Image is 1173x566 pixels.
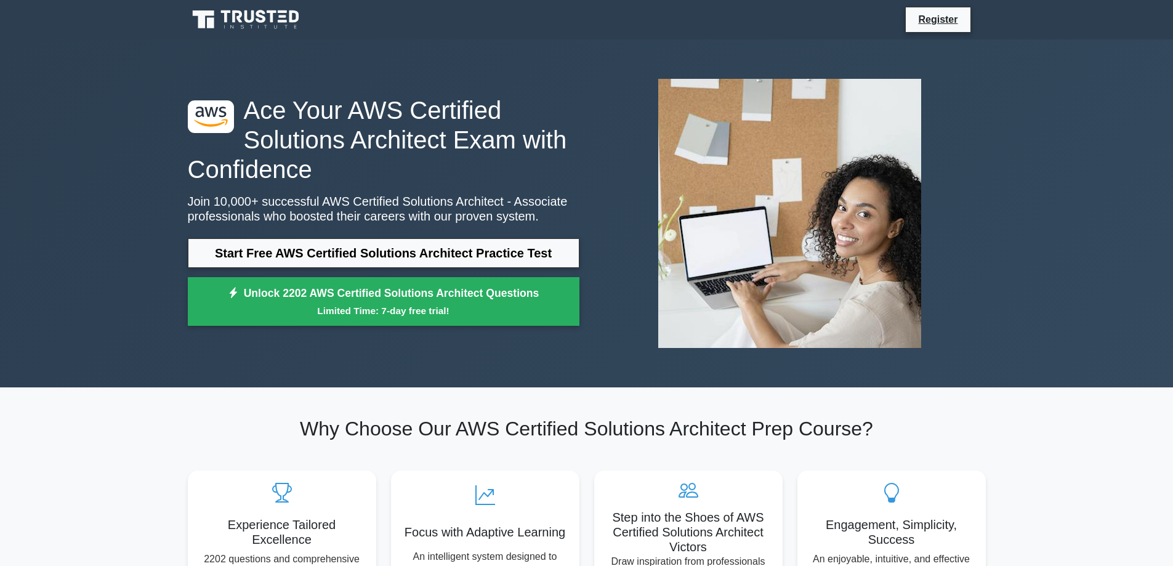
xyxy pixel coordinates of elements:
[188,95,579,184] h1: Ace Your AWS Certified Solutions Architect Exam with Confidence
[807,517,976,547] h5: Engagement, Simplicity, Success
[188,194,579,224] p: Join 10,000+ successful AWS Certified Solutions Architect - Associate professionals who boosted t...
[911,12,965,27] a: Register
[604,510,773,554] h5: Step into the Shoes of AWS Certified Solutions Architect Victors
[401,525,570,540] h5: Focus with Adaptive Learning
[203,304,564,318] small: Limited Time: 7-day free trial!
[188,277,579,326] a: Unlock 2202 AWS Certified Solutions Architect QuestionsLimited Time: 7-day free trial!
[188,238,579,268] a: Start Free AWS Certified Solutions Architect Practice Test
[198,517,366,547] h5: Experience Tailored Excellence
[188,417,986,440] h2: Why Choose Our AWS Certified Solutions Architect Prep Course?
